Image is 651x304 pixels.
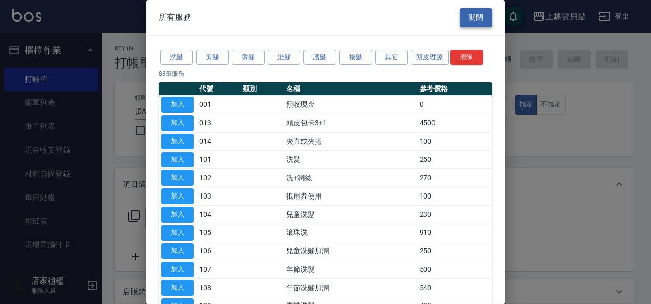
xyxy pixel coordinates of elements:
td: 兒童洗髮加潤 [284,242,417,260]
button: 加入 [161,152,194,168]
td: 107 [197,260,240,279]
td: 105 [197,224,240,242]
td: 106 [197,242,240,260]
td: 250 [417,242,492,260]
p: 88 筆服務 [159,69,492,78]
button: 加入 [161,97,194,113]
button: 加入 [161,207,194,223]
button: 加入 [161,170,194,186]
td: 102 [197,169,240,187]
button: 關閉 [460,8,492,27]
td: 108 [197,278,240,297]
button: 染髮 [268,50,300,66]
td: 預收現金 [284,96,417,114]
button: 頭皮理療 [411,50,449,66]
button: 燙髮 [232,50,265,66]
td: 910 [417,224,492,242]
th: 類別 [240,82,284,96]
th: 參考價格 [417,82,492,96]
button: 接髮 [339,50,372,66]
td: 104 [197,205,240,224]
td: 230 [417,205,492,224]
td: 頭皮包卡3+1 [284,114,417,133]
button: 加入 [161,134,194,149]
td: 250 [417,150,492,169]
td: 年節洗髮 [284,260,417,279]
td: 014 [197,132,240,150]
button: 加入 [161,262,194,277]
button: 洗髮 [160,50,193,66]
td: 270 [417,169,492,187]
td: 001 [197,96,240,114]
button: 其它 [375,50,408,66]
td: 0 [417,96,492,114]
td: 103 [197,187,240,206]
button: 加入 [161,280,194,296]
button: 加入 [161,243,194,259]
td: 540 [417,278,492,297]
td: 夾直或夾捲 [284,132,417,150]
td: 滾珠洗 [284,224,417,242]
button: 清除 [450,50,483,66]
td: 洗+潤絲 [284,169,417,187]
td: 洗髮 [284,150,417,169]
td: 兒童洗髮 [284,205,417,224]
td: 500 [417,260,492,279]
button: 加入 [161,225,194,241]
td: 年節洗髮加潤 [284,278,417,297]
td: 101 [197,150,240,169]
button: 護髮 [303,50,336,66]
button: 剪髮 [196,50,229,66]
th: 代號 [197,82,240,96]
td: 013 [197,114,240,133]
th: 名稱 [284,82,417,96]
td: 4500 [417,114,492,133]
span: 所有服務 [159,12,191,23]
button: 加入 [161,115,194,131]
button: 加入 [161,188,194,204]
td: 100 [417,187,492,206]
td: 抵用券使用 [284,187,417,206]
td: 100 [417,132,492,150]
